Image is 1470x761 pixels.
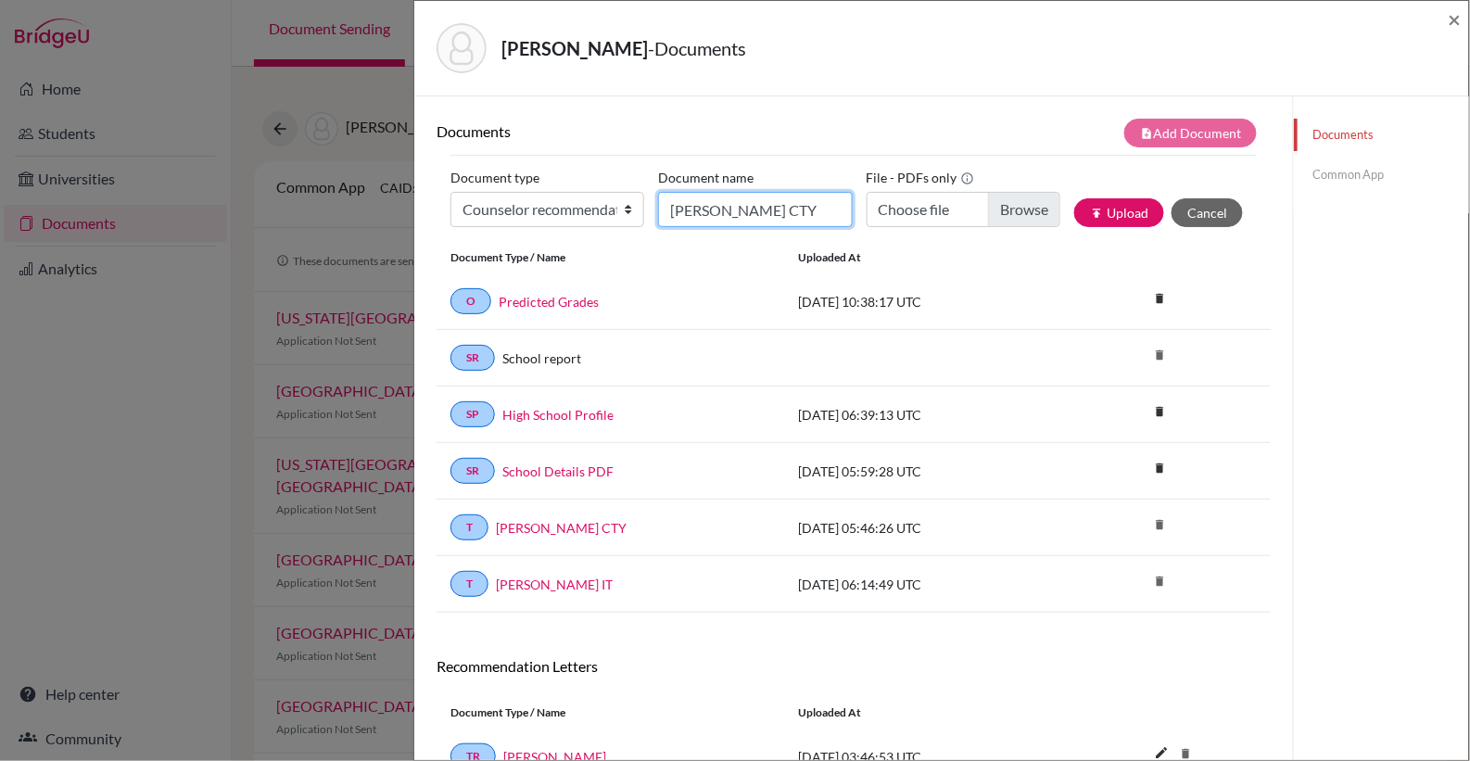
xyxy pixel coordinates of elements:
[450,514,488,540] a: T
[784,704,1062,721] div: Uploaded at
[502,405,614,425] a: High School Profile
[502,349,581,368] a: School report
[784,462,1062,481] div: [DATE] 05:59:28 UTC
[784,405,1062,425] div: [DATE] 06:39:13 UTC
[784,575,1062,594] div: [DATE] 06:14:49 UTC
[1294,119,1469,151] a: Documents
[784,292,1062,311] div: [DATE] 10:38:17 UTC
[1146,400,1173,425] a: delete
[784,518,1062,538] div: [DATE] 05:46:26 UTC
[437,249,784,266] div: Document Type / Name
[648,37,746,59] span: - Documents
[1146,511,1173,539] i: delete
[1146,341,1173,369] i: delete
[1074,198,1164,227] button: publishUpload
[437,704,784,721] div: Document Type / Name
[1172,198,1243,227] button: Cancel
[658,163,754,192] label: Document name
[1146,457,1173,482] a: delete
[1449,6,1462,32] span: ×
[1294,159,1469,191] a: Common App
[1146,567,1173,595] i: delete
[437,657,1271,675] h6: Recommendation Letters
[1090,207,1103,220] i: publish
[496,575,613,594] a: [PERSON_NAME] IT
[1146,454,1173,482] i: delete
[450,288,491,314] a: O
[450,345,495,371] a: SR
[867,163,975,192] label: File - PDFs only
[499,292,599,311] a: Predicted Grades
[501,37,648,59] strong: [PERSON_NAME]
[1146,285,1173,312] i: delete
[496,518,627,538] a: [PERSON_NAME] CTY
[1140,127,1153,140] i: note_add
[1124,119,1257,147] button: note_addAdd Document
[450,401,495,427] a: SP
[450,163,539,192] label: Document type
[450,458,495,484] a: SR
[1146,398,1173,425] i: delete
[502,462,614,481] a: School Details PDF
[1449,8,1462,31] button: Close
[437,122,854,140] h6: Documents
[1146,287,1173,312] a: delete
[784,249,1062,266] div: Uploaded at
[450,571,488,597] a: T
